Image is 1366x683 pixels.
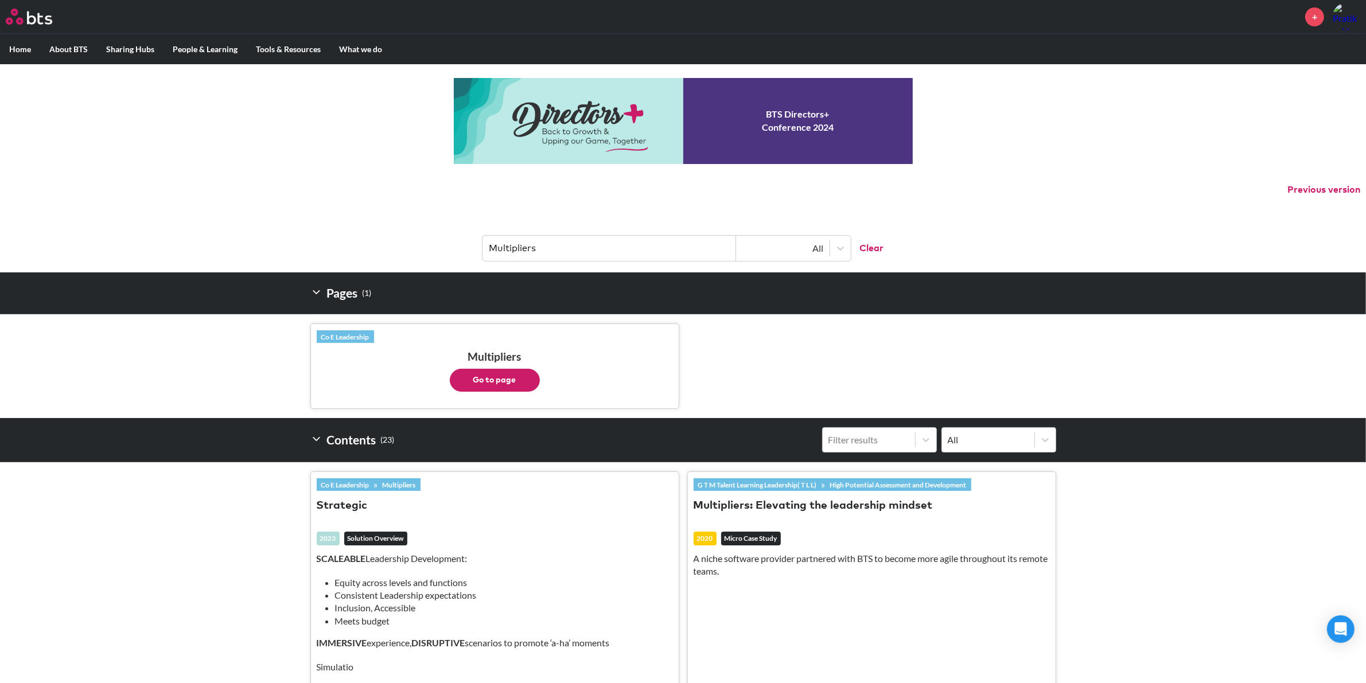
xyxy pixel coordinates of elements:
a: Co E Leadership [317,330,374,343]
p: Simulatio [317,661,673,673]
li: Equity across levels and functions [335,576,664,589]
h2: Contents [310,427,395,452]
small: ( 1 ) [363,286,372,301]
div: Open Intercom Messenger [1327,615,1355,643]
small: ( 23 ) [381,432,395,448]
div: All [742,242,824,255]
a: Multipliers [378,478,421,491]
p: A niche software provider partnered with BTS to become more agile throughout its remote teams. [694,552,1050,578]
button: Clear [851,236,884,261]
em: Solution Overview [344,532,407,545]
h2: Pages [310,282,372,305]
em: Micro Case Study [721,532,781,545]
label: Sharing Hubs [97,34,164,64]
strong: SCALEABLE [317,553,366,564]
li: Consistent Leadership expectations [335,589,664,602]
a: Profile [1333,3,1360,30]
div: 2020 [694,532,717,545]
div: » [694,478,971,491]
li: Meets budget [335,615,664,627]
button: Multipliers: Elevating the leadership mindset [694,498,933,514]
a: Co E Leadership [317,478,374,491]
a: High Potential Assessment and Development [826,478,971,491]
p: Leadership Development: [317,552,673,565]
strong: DISRUPTIVE [412,637,465,648]
label: What we do [330,34,391,64]
a: G T M Talent Learning Leadership( T L L) [694,478,822,491]
strong: IMMERSIVE [317,637,367,648]
button: Previous version [1287,184,1360,196]
p: experience, scenarios to promote ‘a-ha’ moments [317,637,673,649]
div: All [948,434,1029,446]
div: Filter results [828,434,909,446]
a: Go home [6,9,73,25]
h3: Multipliers [317,350,673,392]
input: Find contents, pages and demos... [482,236,736,261]
img: Pratik Sabherwal [1333,3,1360,30]
button: Go to page [450,369,540,392]
button: Strategic [317,498,368,514]
label: People & Learning [164,34,247,64]
li: Inclusion, Accessible [335,602,664,614]
label: Tools & Resources [247,34,330,64]
a: Conference 2024 [454,78,913,164]
a: + [1305,7,1324,26]
label: About BTS [40,34,97,64]
div: 2023 [317,532,340,545]
img: BTS Logo [6,9,52,25]
div: » [317,478,421,491]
